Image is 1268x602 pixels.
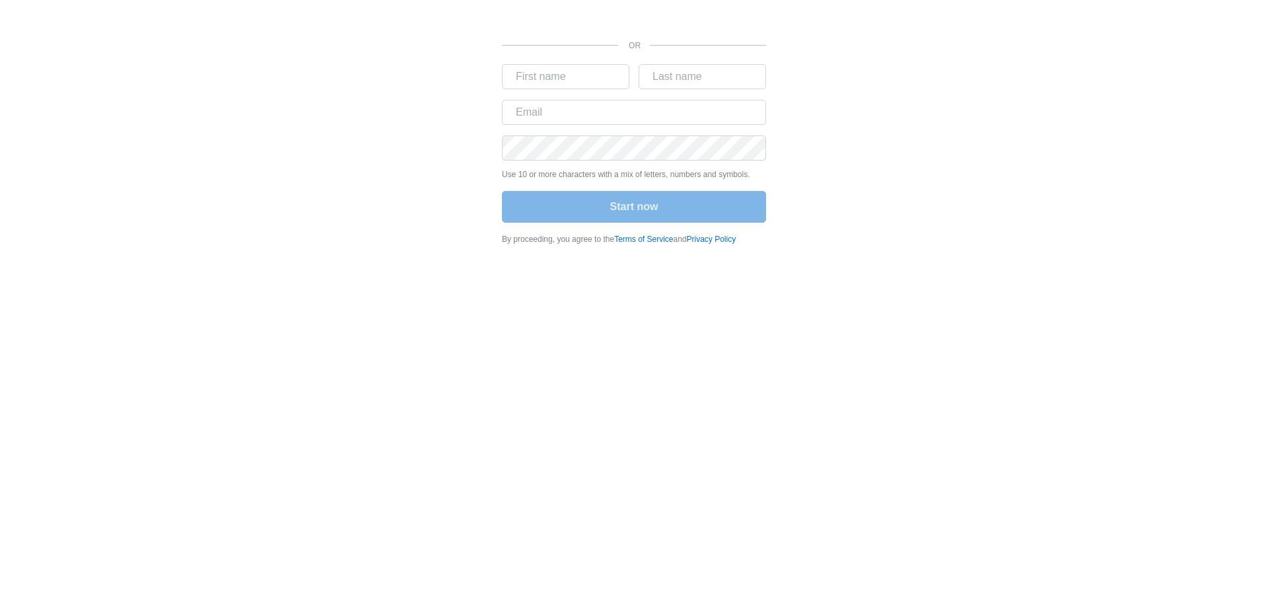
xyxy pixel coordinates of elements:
[687,235,736,244] a: Privacy Policy
[629,40,634,52] p: OR
[614,235,673,244] a: Terms of Service
[639,64,766,89] input: Last name
[502,64,629,89] input: First name
[502,169,766,180] p: Use 10 or more characters with a mix of letters, numbers and symbols.
[502,100,766,125] input: Email
[502,233,766,245] div: By proceeding, you agree to the and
